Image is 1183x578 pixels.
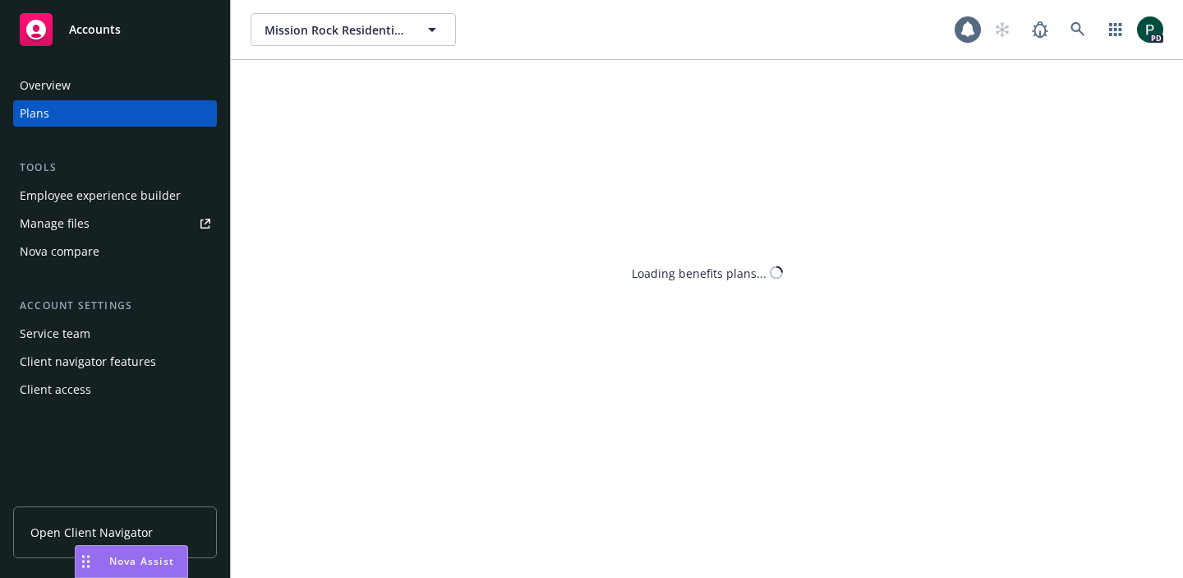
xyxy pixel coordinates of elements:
[13,160,217,176] div: Tools
[265,21,407,39] span: Mission Rock Residential, LLC
[13,100,217,127] a: Plans
[75,545,188,578] button: Nova Assist
[20,238,99,265] div: Nova compare
[76,546,96,577] div: Drag to move
[109,554,174,568] span: Nova Assist
[1099,13,1132,46] a: Switch app
[13,298,217,314] div: Account settings
[20,100,49,127] div: Plans
[986,13,1019,46] a: Start snowing
[13,210,217,237] a: Manage files
[1061,13,1094,46] a: Search
[30,524,153,541] span: Open Client Navigator
[13,72,217,99] a: Overview
[13,183,217,209] a: Employee experience builder
[69,23,121,36] span: Accounts
[13,321,217,347] a: Service team
[13,238,217,265] a: Nova compare
[1137,16,1163,43] img: photo
[13,7,217,53] a: Accounts
[251,13,456,46] button: Mission Rock Residential, LLC
[20,210,90,237] div: Manage files
[20,321,90,347] div: Service team
[13,377,217,403] a: Client access
[20,349,156,375] div: Client navigator features
[632,264,766,281] div: Loading benefits plans...
[20,183,181,209] div: Employee experience builder
[13,349,217,375] a: Client navigator features
[1024,13,1056,46] a: Report a Bug
[20,377,91,403] div: Client access
[20,72,71,99] div: Overview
